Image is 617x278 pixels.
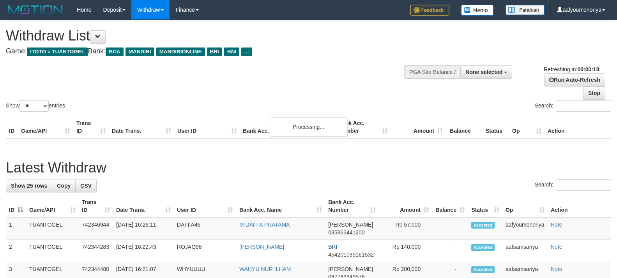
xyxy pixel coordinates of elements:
span: BNI [224,48,239,56]
td: [DATE] 16:26:11 [113,217,174,240]
th: User ID [174,116,240,138]
td: TUANTOGEL [26,240,79,262]
th: Action [545,116,611,138]
span: ITOTO > TUANTOGEL [27,48,88,56]
button: None selected [460,65,512,79]
a: Show 25 rows [6,179,52,192]
td: aafsamsanya [502,240,548,262]
th: Amount: activate to sort column ascending [379,195,432,217]
span: BRI [207,48,222,56]
th: Op [509,116,545,138]
span: Copy 085863441200 to clipboard [328,229,364,236]
div: Processing... [270,117,348,137]
h1: Withdraw List [6,28,403,44]
th: Balance [446,116,483,138]
td: aafyoumonoriya [502,217,548,240]
td: Rp 57,000 [379,217,432,240]
td: 742346944 [79,217,113,240]
input: Search: [556,179,611,191]
th: Bank Acc. Number [335,116,391,138]
th: ID: activate to sort column descending [6,195,26,217]
th: Game/API: activate to sort column ascending [26,195,79,217]
span: None selected [465,69,502,75]
th: User ID: activate to sort column ascending [174,195,236,217]
span: Accepted [471,244,495,251]
td: - [432,217,468,240]
span: [PERSON_NAME] [328,266,373,272]
span: [PERSON_NAME] [328,222,373,228]
th: Game/API [18,116,73,138]
th: Date Trans. [109,116,174,138]
img: panduan.png [506,5,545,15]
td: - [432,240,468,262]
a: CSV [75,179,97,192]
th: Trans ID [73,116,109,138]
span: Accepted [471,266,495,273]
th: Balance: activate to sort column ascending [432,195,468,217]
a: Note [551,266,562,272]
th: Status [483,116,509,138]
span: MANDIRIONLINE [156,48,205,56]
span: CSV [80,183,92,189]
span: Copy 454201035161532 to clipboard [328,252,374,258]
span: Show 25 rows [11,183,47,189]
th: Status: activate to sort column ascending [468,195,502,217]
td: 742344283 [79,240,113,262]
span: Accepted [471,222,495,229]
span: Refreshing in: [544,66,599,72]
th: ID [6,116,18,138]
input: Search: [556,100,611,112]
th: Op: activate to sort column ascending [502,195,548,217]
td: [DATE] 16:22:43 [113,240,174,262]
td: 1 [6,217,26,240]
td: Rp 140,000 [379,240,432,262]
th: Bank Acc. Name [240,116,335,138]
th: Action [548,195,611,217]
label: Search: [535,179,611,191]
span: BCA [106,48,123,56]
a: Note [551,244,562,250]
span: MANDIRI [126,48,154,56]
label: Search: [535,100,611,112]
a: Run Auto-Refresh [544,73,605,86]
strong: 00:00:10 [577,66,599,72]
span: BRI [328,244,337,250]
img: Feedback.jpg [410,5,449,16]
label: Show entries [6,100,65,112]
td: DAFFA46 [174,217,236,240]
span: ... [241,48,252,56]
th: Bank Acc. Number: activate to sort column ascending [325,195,379,217]
a: Copy [52,179,76,192]
img: Button%20Memo.svg [461,5,494,16]
img: MOTION_logo.png [6,4,65,16]
a: WAHYU NUR ILHAM [239,266,291,272]
div: PGA Site Balance / [404,65,460,79]
td: TUANTOGEL [26,217,79,240]
span: Copy [57,183,71,189]
th: Trans ID: activate to sort column ascending [79,195,113,217]
th: Date Trans.: activate to sort column ascending [113,195,174,217]
h1: Latest Withdraw [6,160,611,176]
a: M DAFFA PRATAMA [239,222,290,228]
a: Stop [583,86,605,100]
th: Bank Acc. Name: activate to sort column ascending [236,195,325,217]
td: ROJAQ98 [174,240,236,262]
h4: Game: Bank: [6,48,403,55]
select: Showentries [19,100,49,112]
td: 2 [6,240,26,262]
th: Amount [391,116,446,138]
a: [PERSON_NAME] [239,244,284,250]
a: Note [551,222,562,228]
